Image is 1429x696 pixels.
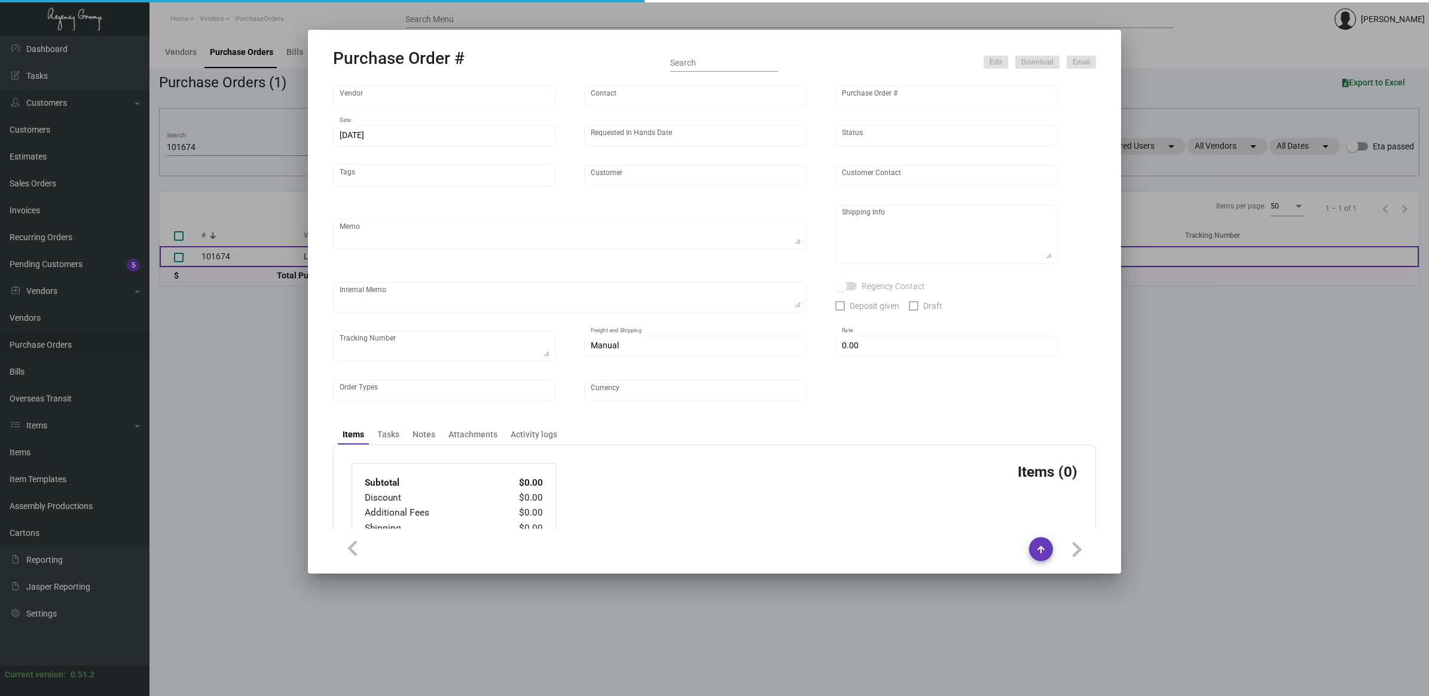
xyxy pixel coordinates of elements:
[377,428,399,441] div: Tasks
[494,476,543,490] td: $0.00
[494,505,543,520] td: $0.00
[413,428,435,441] div: Notes
[1015,56,1059,69] button: Download
[862,279,925,293] span: Regency Contact
[333,48,465,69] h2: Purchase Order #
[448,428,497,441] div: Attachments
[364,521,494,536] td: Shipping
[364,490,494,505] td: Discount
[984,56,1008,69] button: Edit
[71,669,94,681] div: 0.51.2
[923,299,942,313] span: Draft
[511,428,557,441] div: Activity logs
[1021,57,1054,68] span: Download
[591,341,619,350] span: Manual
[343,428,364,441] div: Items
[1073,57,1090,68] span: Email
[364,476,494,490] td: Subtotal
[494,521,543,536] td: $0.00
[494,490,543,505] td: $0.00
[364,505,494,520] td: Additional Fees
[850,299,899,313] span: Deposit given
[990,57,1002,68] span: Edit
[1018,463,1077,480] h3: Items (0)
[1067,56,1096,69] button: Email
[5,669,66,681] div: Current version:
